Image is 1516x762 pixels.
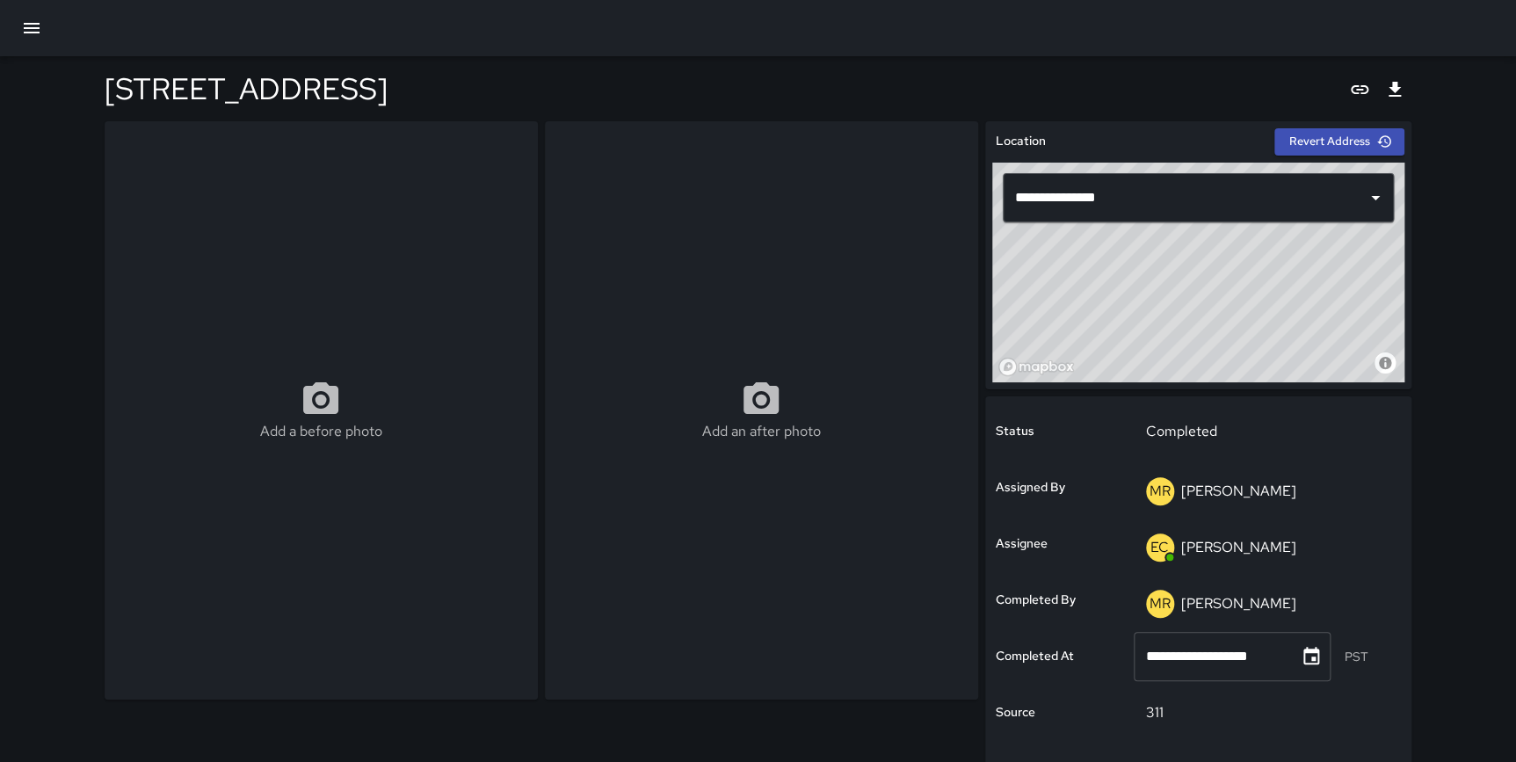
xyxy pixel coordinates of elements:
p: Add an after photo [702,421,821,442]
button: Copy link [1342,72,1377,107]
p: Completed [1146,421,1389,442]
h6: Assigned By [996,478,1065,497]
button: Export [1377,72,1412,107]
p: [PERSON_NAME] [1181,538,1296,556]
h6: Assignee [996,534,1048,554]
h4: [STREET_ADDRESS] [105,70,388,107]
p: MR [1150,593,1171,614]
h6: Completed By [996,591,1076,610]
h6: Status [996,422,1034,441]
p: 311 [1146,702,1389,723]
p: MR [1150,481,1171,502]
h6: Completed At [996,647,1074,666]
p: [PERSON_NAME] [1181,594,1296,613]
p: [PERSON_NAME] [1181,482,1296,500]
button: Revert Address [1274,128,1404,156]
p: EC [1150,537,1169,558]
button: Choose date, selected date is Jan 26, 2025 [1294,639,1329,674]
p: PST [1345,648,1368,665]
button: Open [1363,185,1388,210]
p: Add a before photo [260,421,382,442]
h6: Source [996,703,1035,722]
h6: Location [996,132,1046,151]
